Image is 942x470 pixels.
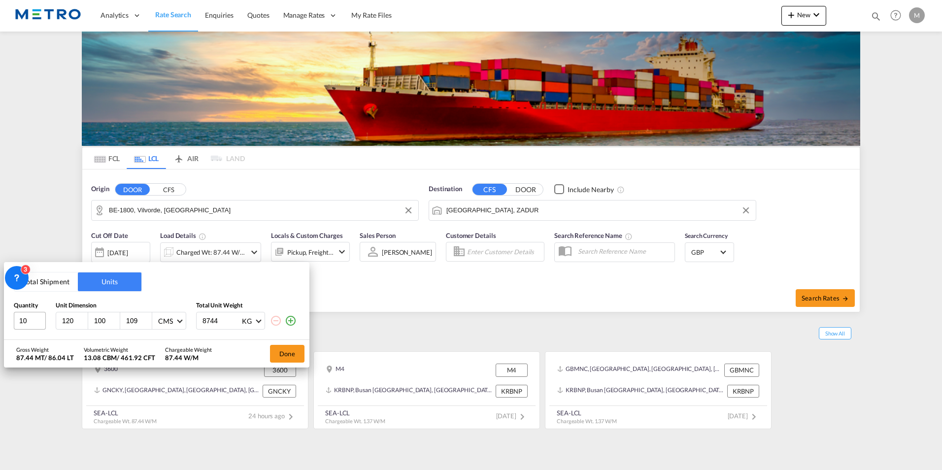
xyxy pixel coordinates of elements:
[56,302,186,310] div: Unit Dimension
[14,302,46,310] div: Quantity
[61,316,88,325] input: L
[285,315,297,327] md-icon: icon-plus-circle-outline
[158,317,173,325] div: CMS
[16,346,74,353] div: Gross Weight
[84,346,155,353] div: Volumetric Weight
[125,316,152,325] input: H
[196,302,300,310] div: Total Unit Weight
[117,354,155,362] span: / 461.92 CFT
[84,353,155,362] div: 13.08 CBM
[270,315,282,327] md-icon: icon-minus-circle-outline
[165,353,212,362] div: 87.44 W/M
[93,316,120,325] input: W
[270,345,304,363] button: Done
[202,312,241,329] input: Enter weight
[16,353,74,362] div: 87.44 MT
[78,272,141,291] button: Units
[14,272,78,291] button: Total Shipment
[165,346,212,353] div: Chargeable Weight
[14,312,46,330] input: Qty
[242,317,252,325] div: KG
[44,354,74,362] span: / 86.04 LT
